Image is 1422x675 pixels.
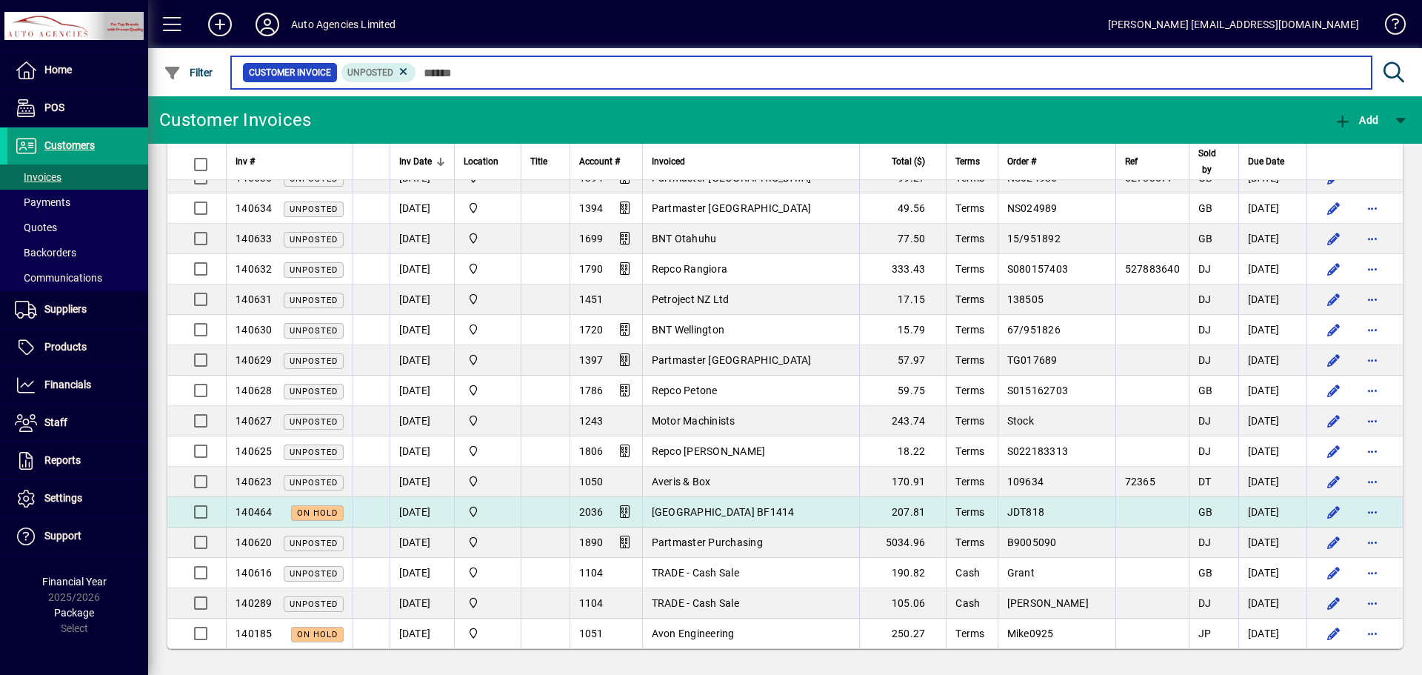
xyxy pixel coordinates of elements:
[859,497,946,528] td: 207.81
[1198,293,1212,305] span: DJ
[1198,354,1212,366] span: DJ
[7,164,148,190] a: Invoices
[44,379,91,390] span: Financials
[464,625,512,642] span: Rangiora
[347,67,393,78] span: Unposted
[579,597,604,609] span: 1104
[1007,233,1061,245] span: 15/951892
[290,599,338,609] span: Unposted
[1198,385,1213,396] span: GB
[859,619,946,648] td: 250.27
[1330,107,1382,133] button: Add
[955,153,980,170] span: Terms
[652,536,763,548] span: Partmaster Purchasing
[1198,202,1213,214] span: GB
[1322,196,1346,220] button: Edit
[955,445,984,457] span: Terms
[249,65,331,80] span: Customer Invoice
[859,558,946,588] td: 190.82
[859,588,946,619] td: 105.06
[390,285,454,315] td: [DATE]
[390,436,454,467] td: [DATE]
[1322,318,1346,342] button: Edit
[1198,567,1213,579] span: GB
[7,291,148,328] a: Suppliers
[290,265,338,275] span: Unposted
[530,153,561,170] div: Title
[1125,153,1138,170] span: Ref
[1198,476,1212,488] span: DT
[1322,287,1346,311] button: Edit
[390,619,454,648] td: [DATE]
[15,272,102,284] span: Communications
[869,153,938,170] div: Total ($)
[955,536,984,548] span: Terms
[955,385,984,396] span: Terms
[290,296,338,305] span: Unposted
[1361,196,1384,220] button: More options
[579,415,604,427] span: 1243
[955,324,984,336] span: Terms
[1198,536,1212,548] span: DJ
[892,153,925,170] span: Total ($)
[390,558,454,588] td: [DATE]
[291,13,396,36] div: Auto Agencies Limited
[390,345,454,376] td: [DATE]
[236,153,344,170] div: Inv #
[955,202,984,214] span: Terms
[652,567,739,579] span: TRADE - Cash Sale
[236,354,273,366] span: 140629
[1198,145,1229,178] div: Sold by
[15,171,61,183] span: Invoices
[579,385,604,396] span: 1786
[390,224,454,254] td: [DATE]
[1361,622,1384,645] button: More options
[164,67,213,79] span: Filter
[652,153,851,170] div: Invoiced
[955,293,984,305] span: Terms
[390,467,454,497] td: [DATE]
[464,534,512,551] span: Rangiora
[236,536,273,548] span: 140620
[464,473,512,490] span: Rangiora
[44,416,67,428] span: Staff
[579,476,604,488] span: 1050
[1322,470,1346,493] button: Edit
[7,90,148,127] a: POS
[1361,379,1384,402] button: More options
[652,415,735,427] span: Motor Machinists
[1238,588,1306,619] td: [DATE]
[652,202,812,214] span: Partmaster [GEOGRAPHIC_DATA]
[1361,287,1384,311] button: More options
[955,506,984,518] span: Terms
[1238,558,1306,588] td: [DATE]
[464,382,512,399] span: Rangiora
[1361,227,1384,250] button: More options
[579,506,604,518] span: 2036
[399,153,432,170] span: Inv Date
[1361,318,1384,342] button: More options
[44,139,95,151] span: Customers
[464,595,512,611] span: Rangiora
[1238,254,1306,285] td: [DATE]
[955,597,980,609] span: Cash
[290,417,338,427] span: Unposted
[464,565,512,581] span: Rangiora
[652,153,685,170] span: Invoiced
[236,597,273,609] span: 140289
[1007,628,1054,639] span: Mike0925
[236,385,273,396] span: 140628
[1322,409,1346,433] button: Edit
[1007,506,1045,518] span: JDT818
[955,628,984,639] span: Terms
[1125,263,1180,275] span: 527883640
[1125,476,1155,488] span: 72365
[7,190,148,215] a: Payments
[54,607,94,619] span: Package
[44,454,81,466] span: Reports
[1322,227,1346,250] button: Edit
[955,263,984,275] span: Terms
[236,415,273,427] span: 140627
[464,261,512,277] span: Rangiora
[1361,500,1384,524] button: More options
